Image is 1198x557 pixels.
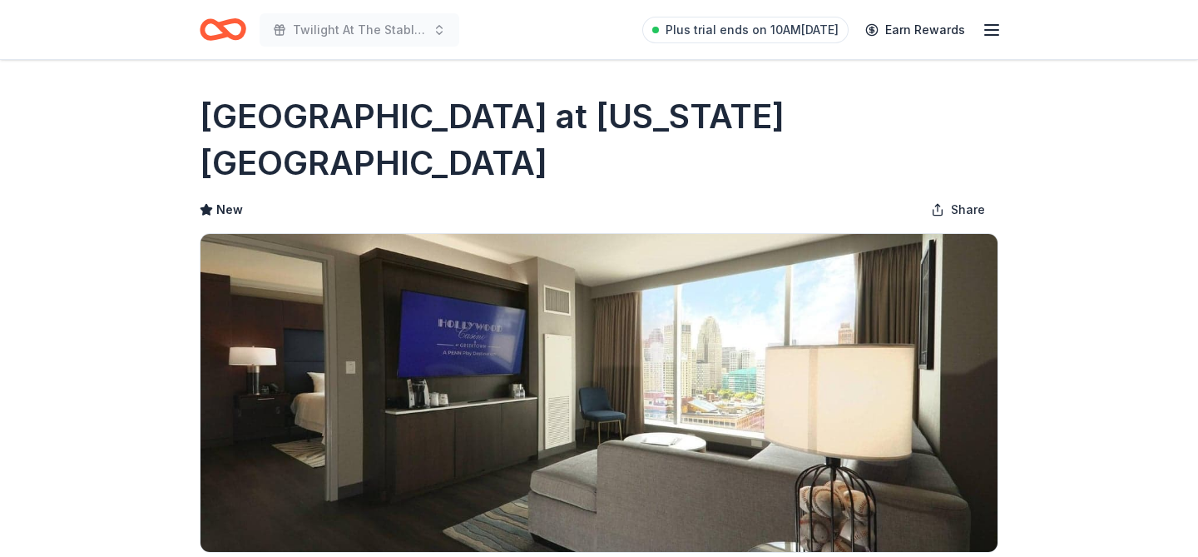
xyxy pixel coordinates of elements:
a: Home [200,10,246,49]
span: Share [951,200,985,220]
h1: [GEOGRAPHIC_DATA] at [US_STATE][GEOGRAPHIC_DATA] [200,93,998,186]
span: Twilight At The Stables [293,20,426,40]
a: Earn Rewards [855,15,975,45]
img: Image for Hollywood Casino at Kansas Speedway [200,234,998,552]
a: Plus trial ends on 10AM[DATE] [642,17,849,43]
button: Share [918,193,998,226]
button: Twilight At The Stables [260,13,459,47]
span: New [216,200,243,220]
span: Plus trial ends on 10AM[DATE] [666,20,839,40]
